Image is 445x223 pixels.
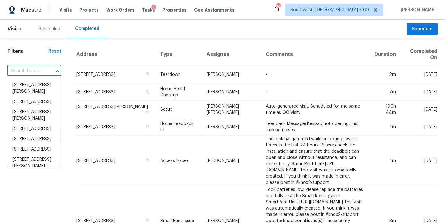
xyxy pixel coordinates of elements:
[151,5,156,11] div: 4
[76,118,155,136] td: [STREET_ADDRESS]
[76,43,155,66] th: Address
[369,101,401,118] td: 190h 44m
[276,4,280,10] div: 765
[398,7,436,13] span: [PERSON_NAME]
[155,83,202,101] td: Home Health Checkup
[155,66,202,83] td: Teardown
[7,155,60,171] li: [STREET_ADDRESS][PERSON_NAME]
[369,83,401,101] td: 7m
[162,7,187,13] span: Properties
[155,136,202,186] td: Access Issues
[412,25,433,33] span: Schedule
[76,83,155,101] td: [STREET_ADDRESS]
[261,66,369,83] td: -
[75,26,99,32] div: Completed
[59,7,72,13] span: Visits
[145,124,150,129] button: Copy Address
[145,89,150,95] button: Copy Address
[7,144,60,155] li: [STREET_ADDRESS]
[106,7,134,13] span: Work Orders
[194,7,234,13] span: Geo Assignments
[202,43,261,66] th: Assignee
[155,118,202,136] td: Home Feedback P1
[79,7,99,13] span: Projects
[401,101,438,118] td: [DATE]
[145,110,150,115] button: Copy Address
[21,7,42,13] span: Maestro
[202,101,261,118] td: [PERSON_NAME] [PERSON_NAME]
[202,136,261,186] td: [PERSON_NAME]
[7,80,60,97] li: [STREET_ADDRESS][PERSON_NAME]
[145,158,150,163] button: Copy Address
[401,118,438,136] td: [DATE]
[407,23,438,35] button: Schedule
[401,136,438,186] td: [DATE]
[145,72,150,77] button: Copy Address
[369,66,401,83] td: 2m
[7,22,21,36] span: Visits
[202,83,261,101] td: [PERSON_NAME]
[261,43,369,66] th: Comments
[76,66,155,83] td: [STREET_ADDRESS]
[261,83,369,101] td: -
[401,83,438,101] td: [DATE]
[401,66,438,83] td: [DATE]
[261,101,369,118] td: Auto-generated visit. Scheduled for the same time as QC Visit.
[155,43,202,66] th: Type
[7,124,60,134] li: [STREET_ADDRESS]
[76,101,155,118] td: [STREET_ADDRESS][PERSON_NAME]
[401,43,438,66] th: Completed On
[7,134,60,144] li: [STREET_ADDRESS]
[369,43,401,66] th: Duration
[202,66,261,83] td: [PERSON_NAME]
[290,7,369,13] span: Southwest, [GEOGRAPHIC_DATA] + 60
[53,67,62,76] button: Close
[48,48,61,54] div: Reset
[202,118,261,136] td: [PERSON_NAME]
[7,66,44,76] input: Search for an address...
[142,8,155,12] span: Tasks
[261,136,369,186] td: The lock has jammed while unlocking several times in the last 24 hours. Please check the installa...
[76,136,155,186] td: [STREET_ADDRESS]
[369,118,401,136] td: 1m
[155,101,202,118] td: Setup
[261,118,369,136] td: Feedback Message: Keypad not opening, just making noises
[39,26,60,32] div: Scheduled
[7,107,60,124] li: [STREET_ADDRESS][PERSON_NAME]
[7,48,48,54] h1: Filters
[369,136,401,186] td: 1m
[7,97,60,107] li: [STREET_ADDRESS]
